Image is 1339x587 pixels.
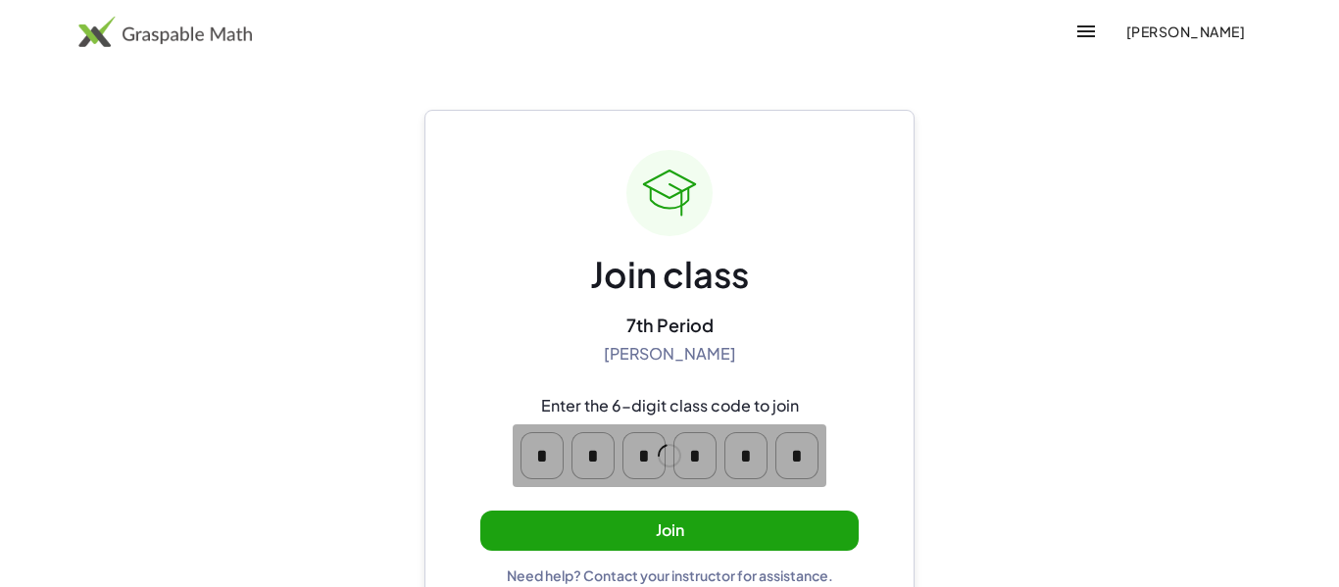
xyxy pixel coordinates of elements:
span: [PERSON_NAME] [1125,23,1245,40]
button: Join [480,511,859,551]
div: Need help? Contact your instructor for assistance. [507,566,833,584]
div: Enter the 6-digit class code to join [541,396,799,416]
div: [PERSON_NAME] [604,344,736,365]
button: [PERSON_NAME] [1110,14,1261,49]
div: 7th Period [626,314,714,336]
div: Join class [590,252,749,298]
